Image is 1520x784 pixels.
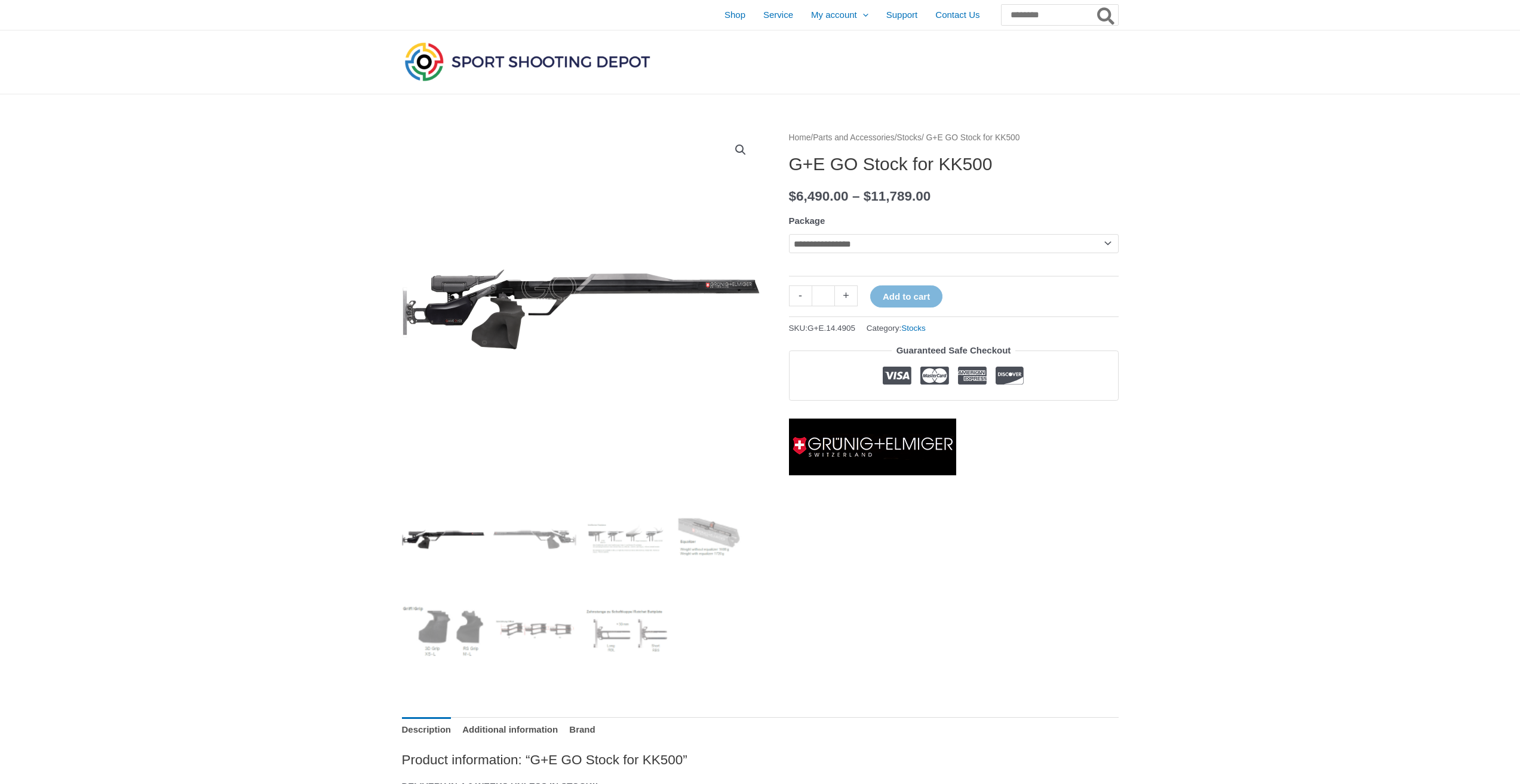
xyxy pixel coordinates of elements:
a: Stocks [901,324,926,333]
span: G+E.14.4905 [807,324,855,333]
h1: G+E GO Stock for KK500 [789,153,1119,175]
span: – [852,189,860,204]
button: Search [1095,5,1118,25]
h2: Product information: “G+E GO Stock for KK500” [402,751,1119,768]
a: Brand [569,717,595,743]
a: Additional information [462,717,558,743]
span: $ [789,189,797,204]
bdi: 11,789.00 [864,189,931,204]
legend: Guaranteed Safe Checkout [892,342,1016,359]
bdi: 6,490.00 [789,189,849,204]
a: - [789,285,812,306]
a: Parts and Accessories [813,133,895,142]
label: Package [789,216,825,226]
span: $ [864,189,871,204]
a: Grünig and Elmiger [789,419,956,475]
span: Category: [867,321,926,336]
span: SKU: [789,321,855,336]
img: G+E GO Stock for KK500 - Image 3 [585,497,668,580]
a: Stocks [897,133,922,142]
img: G+E GO Stock for KK500 - Image 6 [493,589,576,672]
button: Add to cart [870,285,942,308]
img: G+E GO Stock for KK500 - Image 7 [585,589,668,672]
img: G+E GO Stock for KK500 [402,130,760,488]
a: View full-screen image gallery [730,139,751,161]
img: G+E GO Stock for KK500 - Image 5 [402,589,485,672]
a: Description [402,717,452,743]
a: Home [789,133,811,142]
img: G+E GO Stock for KK500 - Image 4 [677,497,760,580]
img: G+E GO Stock for KK500 - Image 2 [493,497,576,580]
a: + [835,285,858,306]
img: G+E GO Stock for KK500 [402,497,485,580]
nav: Breadcrumb [789,130,1119,146]
input: Product quantity [812,285,835,306]
img: Sport Shooting Depot [402,39,653,84]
